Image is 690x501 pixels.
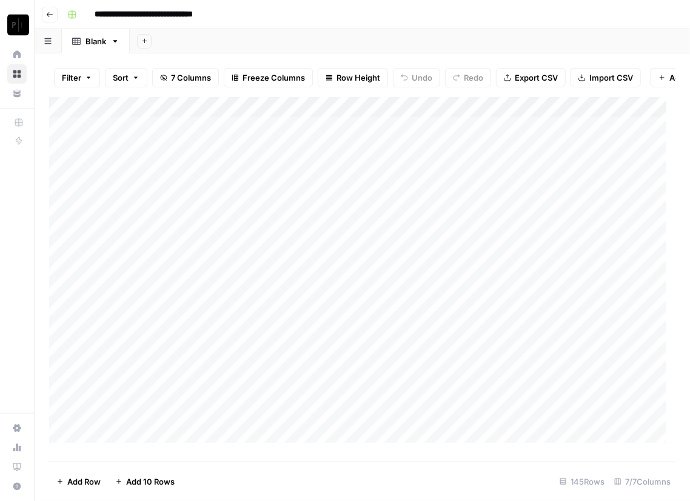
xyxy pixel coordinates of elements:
[105,68,147,87] button: Sort
[589,72,633,84] span: Import CSV
[318,68,388,87] button: Row Height
[113,72,129,84] span: Sort
[445,68,491,87] button: Redo
[85,35,106,47] div: Blank
[152,68,219,87] button: 7 Columns
[108,472,182,491] button: Add 10 Rows
[7,438,27,457] a: Usage
[62,29,130,53] a: Blank
[496,68,566,87] button: Export CSV
[7,14,29,36] img: Paragon Intel - Copyediting Logo
[393,68,440,87] button: Undo
[515,72,558,84] span: Export CSV
[609,472,675,491] div: 7/7 Columns
[7,477,27,496] button: Help + Support
[243,72,305,84] span: Freeze Columns
[171,72,211,84] span: 7 Columns
[555,472,609,491] div: 145 Rows
[54,68,100,87] button: Filter
[224,68,313,87] button: Freeze Columns
[7,84,27,103] a: Your Data
[7,45,27,64] a: Home
[7,64,27,84] a: Browse
[67,476,101,488] span: Add Row
[62,72,81,84] span: Filter
[7,10,27,40] button: Workspace: Paragon Intel - Copyediting
[337,72,380,84] span: Row Height
[464,72,483,84] span: Redo
[7,419,27,438] a: Settings
[571,68,641,87] button: Import CSV
[412,72,432,84] span: Undo
[126,476,175,488] span: Add 10 Rows
[7,457,27,477] a: Learning Hub
[49,472,108,491] button: Add Row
